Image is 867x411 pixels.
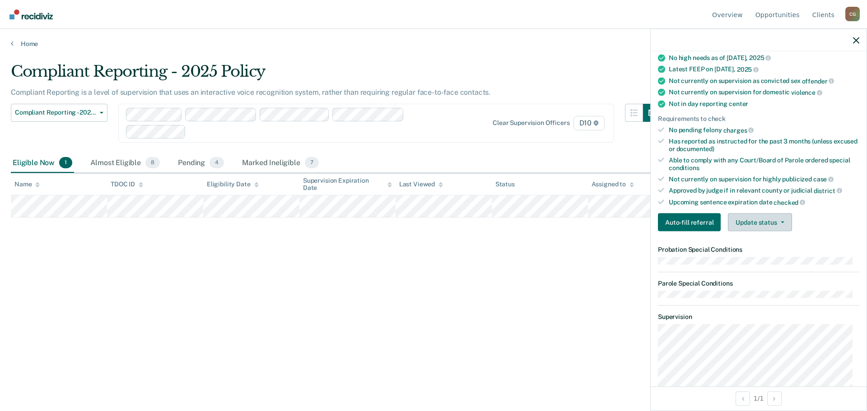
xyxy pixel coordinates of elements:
[676,145,714,152] span: documented)
[669,65,859,74] div: Latest FEEP on [DATE],
[11,153,74,173] div: Eligible Now
[399,180,443,188] div: Last Viewed
[845,7,860,21] button: Profile dropdown button
[658,213,721,231] button: Auto-fill referral
[791,89,822,96] span: violence
[651,386,867,410] div: 1 / 1
[495,180,515,188] div: Status
[207,180,259,188] div: Eligibility Date
[240,153,321,173] div: Marked Ineligible
[736,391,750,406] button: Previous Opportunity
[658,313,859,321] dt: Supervision
[737,65,759,73] span: 2025
[59,157,72,169] span: 1
[11,40,856,48] a: Home
[111,180,143,188] div: TDOC ID
[303,177,392,192] div: Supervision Expiration Date
[669,100,859,107] div: Not in day reporting
[669,156,859,171] div: Able to comply with any Court/Board of Parole ordered special
[813,175,834,183] span: case
[774,199,805,206] span: checked
[814,187,842,194] span: district
[723,126,754,134] span: charges
[669,77,859,85] div: Not currently on supervision as convicted sex
[11,62,661,88] div: Compliant Reporting - 2025 Policy
[669,126,859,134] div: No pending felony
[89,153,162,173] div: Almost Eligible
[11,88,490,97] p: Compliant Reporting is a level of supervision that uses an interactive voice recognition system, ...
[845,7,860,21] div: C G
[14,180,40,188] div: Name
[658,213,724,231] a: Navigate to form link
[802,77,834,84] span: offender
[658,246,859,254] dt: Probation Special Conditions
[493,119,569,127] div: Clear supervision officers
[658,115,859,122] div: Requirements to check
[767,391,782,406] button: Next Opportunity
[729,100,748,107] span: center
[210,157,224,169] span: 4
[669,164,699,171] span: conditions
[305,157,319,169] span: 7
[669,187,859,195] div: Approved by judge if in relevant county or judicial
[669,138,859,153] div: Has reported as instructed for the past 3 months (unless excused or
[669,198,859,206] div: Upcoming sentence expiration date
[658,279,859,287] dt: Parole Special Conditions
[669,54,859,62] div: No high needs as of [DATE],
[9,9,53,19] img: Recidiviz
[15,109,96,116] span: Compliant Reporting - 2025 Policy
[728,213,792,231] button: Update status
[592,180,634,188] div: Assigned to
[573,116,605,130] span: D10
[176,153,226,173] div: Pending
[749,54,771,61] span: 2025
[145,157,160,169] span: 8
[669,175,859,183] div: Not currently on supervision for highly publicized
[669,88,859,97] div: Not currently on supervision for domestic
